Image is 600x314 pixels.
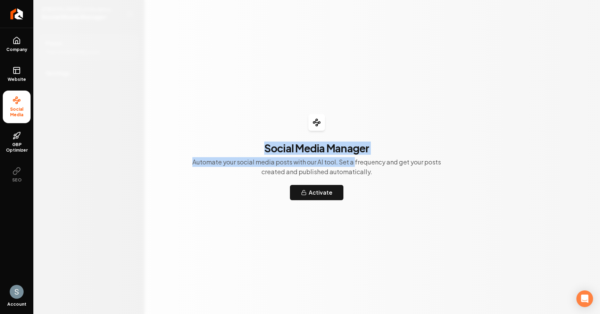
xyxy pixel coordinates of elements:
[3,47,30,52] span: Company
[5,77,29,82] span: Website
[9,177,24,183] span: SEO
[10,8,23,19] img: Rebolt Logo
[3,31,31,58] a: Company
[3,126,31,159] a: GBP Optimizer
[3,161,31,188] button: SEO
[3,107,31,118] span: Social Media
[3,61,31,88] a: Website
[7,302,26,307] span: Account
[3,142,31,153] span: GBP Optimizer
[10,285,24,299] button: Open user button
[10,285,24,299] img: Saygun Erkaraman
[576,290,593,307] div: Open Intercom Messenger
